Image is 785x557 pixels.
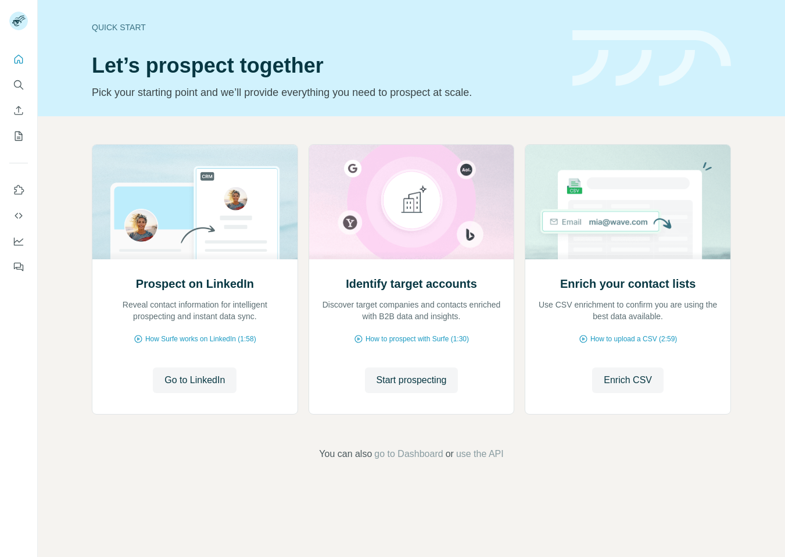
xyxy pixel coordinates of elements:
[145,334,256,344] span: How Surfe works on LinkedIn (1:58)
[136,276,254,292] h2: Prospect on LinkedIn
[9,126,28,147] button: My lists
[164,373,225,387] span: Go to LinkedIn
[104,299,286,322] p: Reveal contact information for intelligent prospecting and instant data sync.
[365,334,469,344] span: How to prospect with Surfe (1:30)
[153,367,236,393] button: Go to LinkedIn
[377,373,447,387] span: Start prospecting
[92,145,298,259] img: Prospect on LinkedIn
[374,447,443,461] button: go to Dashboard
[446,447,454,461] span: or
[9,100,28,121] button: Enrich CSV
[456,447,504,461] button: use the API
[9,205,28,226] button: Use Surfe API
[92,54,558,77] h1: Let’s prospect together
[92,22,558,33] div: Quick start
[525,145,731,259] img: Enrich your contact lists
[9,74,28,95] button: Search
[9,49,28,70] button: Quick start
[590,334,677,344] span: How to upload a CSV (2:59)
[319,447,372,461] span: You can also
[309,145,515,259] img: Identify target accounts
[9,180,28,201] button: Use Surfe on LinkedIn
[592,367,664,393] button: Enrich CSV
[537,299,719,322] p: Use CSV enrichment to confirm you are using the best data available.
[346,276,477,292] h2: Identify target accounts
[604,373,652,387] span: Enrich CSV
[572,30,731,87] img: banner
[321,299,503,322] p: Discover target companies and contacts enriched with B2B data and insights.
[365,367,458,393] button: Start prospecting
[9,231,28,252] button: Dashboard
[92,84,558,101] p: Pick your starting point and we’ll provide everything you need to prospect at scale.
[560,276,696,292] h2: Enrich your contact lists
[9,256,28,277] button: Feedback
